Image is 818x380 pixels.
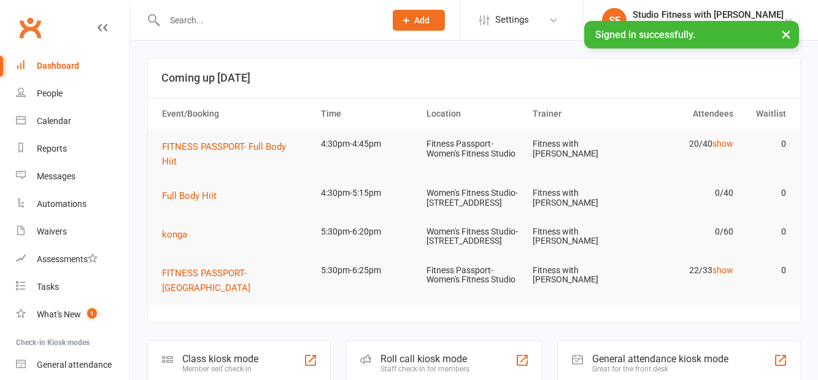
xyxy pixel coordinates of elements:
div: Member self check-in [182,365,258,373]
div: What's New [37,309,81,319]
span: konga [162,229,187,240]
th: Trainer [527,98,633,130]
td: 0/40 [633,179,739,207]
span: FITNESS PASSPORT- Full Body Hiit [162,141,286,167]
div: Great for the front desk [592,365,728,373]
div: Fitness with [PERSON_NAME] [633,20,784,31]
a: People [16,80,129,107]
a: Clubworx [15,12,45,43]
th: Event/Booking [156,98,315,130]
div: General attendance [37,360,112,370]
td: Fitness with [PERSON_NAME] [527,256,633,295]
div: Messages [37,171,75,181]
div: Waivers [37,227,67,236]
td: 5:30pm-6:20pm [315,217,422,246]
span: 1 [87,308,97,319]
a: General attendance kiosk mode [16,351,129,379]
div: Staff check-in for members [380,365,469,373]
button: Add [393,10,445,31]
td: 4:30pm-4:45pm [315,130,422,158]
input: Search... [161,12,377,29]
a: Dashboard [16,52,129,80]
td: 0/60 [633,217,739,246]
td: 5:30pm-6:25pm [315,256,422,285]
th: Time [315,98,422,130]
td: 22/33 [633,256,739,285]
div: People [37,88,63,98]
a: Tasks [16,273,129,301]
td: Fitness Passport- Women's Fitness Studio [421,256,527,295]
span: Add [414,15,430,25]
td: Fitness with [PERSON_NAME] [527,130,633,168]
button: FITNESS PASSPORT- Full Body Hiit [162,139,310,169]
td: Women's Fitness Studio- [STREET_ADDRESS] [421,217,527,256]
th: Attendees [633,98,739,130]
div: Assessments [37,254,98,264]
div: Studio Fitness with [PERSON_NAME] [633,9,784,20]
a: show [712,265,733,275]
button: × [775,21,797,47]
a: Assessments [16,246,129,273]
span: Settings [495,6,529,34]
div: Calendar [37,116,71,126]
td: Fitness Passport- Women's Fitness Studio [421,130,527,168]
td: 0 [739,179,792,207]
div: Reports [37,144,67,153]
a: show [712,139,733,149]
td: 0 [739,256,792,285]
a: Reports [16,135,129,163]
td: 20/40 [633,130,739,158]
td: Fitness with [PERSON_NAME] [527,217,633,256]
button: Full Body Hiit [162,188,225,203]
th: Location [421,98,527,130]
button: FITNESS PASSPORT- [GEOGRAPHIC_DATA] [162,266,310,295]
div: General attendance kiosk mode [592,353,728,365]
td: 4:30pm-5:15pm [315,179,422,207]
div: SF [602,8,627,33]
td: Fitness with [PERSON_NAME] [527,179,633,217]
div: Automations [37,199,87,209]
a: Waivers [16,218,129,246]
td: Women's Fitness Studio- [STREET_ADDRESS] [421,179,527,217]
span: Signed in successfully. [595,29,695,41]
div: Dashboard [37,61,79,71]
span: Full Body Hiit [162,190,217,201]
a: Messages [16,163,129,190]
a: Automations [16,190,129,218]
button: konga [162,227,196,242]
td: 0 [739,217,792,246]
div: Class kiosk mode [182,353,258,365]
h3: Coming up [DATE] [161,72,787,84]
span: FITNESS PASSPORT- [GEOGRAPHIC_DATA] [162,268,250,293]
div: Roll call kiosk mode [380,353,469,365]
a: Calendar [16,107,129,135]
th: Waitlist [739,98,792,130]
td: 0 [739,130,792,158]
a: What's New1 [16,301,129,328]
div: Tasks [37,282,59,292]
